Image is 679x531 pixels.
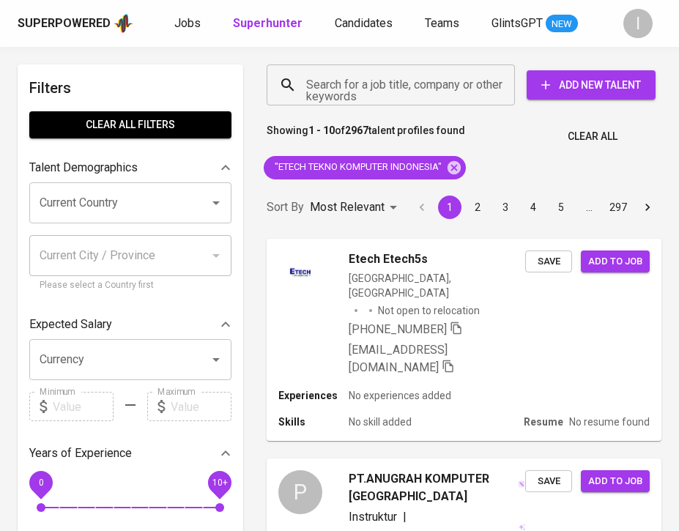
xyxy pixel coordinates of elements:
[349,388,451,403] p: No experiences added
[310,194,402,221] div: Most Relevant
[212,478,227,488] span: 10+
[114,12,133,34] img: app logo
[522,196,545,219] button: Go to page 4
[29,316,112,333] p: Expected Salary
[264,156,466,179] div: "ETECH TEKNO KOMPUTER INDONESIA"
[581,250,650,273] button: Add to job
[349,470,516,505] span: PT.ANUGRAH KOMPUTER [GEOGRAPHIC_DATA]
[403,508,407,526] span: |
[525,470,572,493] button: Save
[18,12,133,34] a: Superpoweredapp logo
[335,15,396,33] a: Candidates
[174,16,201,30] span: Jobs
[278,250,322,294] img: 92dea38a005c23f3eb70ce73399867be.jpg
[267,198,304,216] p: Sort By
[546,17,578,31] span: NEW
[588,253,642,270] span: Add to job
[308,125,335,136] b: 1 - 10
[562,123,623,150] button: Clear All
[605,196,631,219] button: Go to page 297
[41,116,220,134] span: Clear All filters
[278,415,349,429] p: Skills
[623,9,653,38] div: I
[345,125,368,136] b: 2967
[349,271,525,300] div: [GEOGRAPHIC_DATA], [GEOGRAPHIC_DATA]
[494,196,517,219] button: Go to page 3
[491,15,578,33] a: GlintsGPT NEW
[206,349,226,370] button: Open
[278,470,322,514] div: P
[233,16,303,30] b: Superhunter
[533,473,565,490] span: Save
[335,16,393,30] span: Candidates
[349,510,397,524] span: Instruktur
[538,76,644,94] span: Add New Talent
[264,160,450,174] span: "ETECH TEKNO KOMPUTER INDONESIA"
[425,16,459,30] span: Teams
[29,153,231,182] div: Talent Demographics
[378,303,480,318] p: Not open to relocation
[581,470,650,493] button: Add to job
[310,198,385,216] p: Most Relevant
[636,196,659,219] button: Go to next page
[491,16,543,30] span: GlintsGPT
[53,392,114,421] input: Value
[171,392,231,421] input: Value
[569,415,650,429] p: No resume found
[174,15,204,33] a: Jobs
[29,76,231,100] h6: Filters
[38,478,43,488] span: 0
[267,123,465,150] p: Showing of talent profiles found
[525,250,572,273] button: Save
[349,343,448,374] span: [EMAIL_ADDRESS][DOMAIN_NAME]
[527,70,656,100] button: Add New Talent
[438,196,461,219] button: page 1
[349,322,447,336] span: [PHONE_NUMBER]
[518,480,525,488] img: magic_wand.svg
[40,278,221,293] p: Please select a Country first
[588,473,642,490] span: Add to job
[549,196,573,219] button: Go to page 5
[466,196,489,219] button: Go to page 2
[568,127,617,146] span: Clear All
[524,415,563,429] p: Resume
[267,239,661,441] a: Etech Etech5s[GEOGRAPHIC_DATA], [GEOGRAPHIC_DATA]Not open to relocation[PHONE_NUMBER] [EMAIL_ADDR...
[533,253,565,270] span: Save
[29,445,132,462] p: Years of Experience
[349,250,428,268] span: Etech Etech5s
[206,193,226,213] button: Open
[408,196,661,219] nav: pagination navigation
[278,388,349,403] p: Experiences
[425,15,462,33] a: Teams
[29,310,231,339] div: Expected Salary
[29,111,231,138] button: Clear All filters
[233,15,305,33] a: Superhunter
[18,15,111,32] div: Superpowered
[29,439,231,468] div: Years of Experience
[29,159,138,177] p: Talent Demographics
[577,200,601,215] div: …
[349,415,412,429] p: No skill added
